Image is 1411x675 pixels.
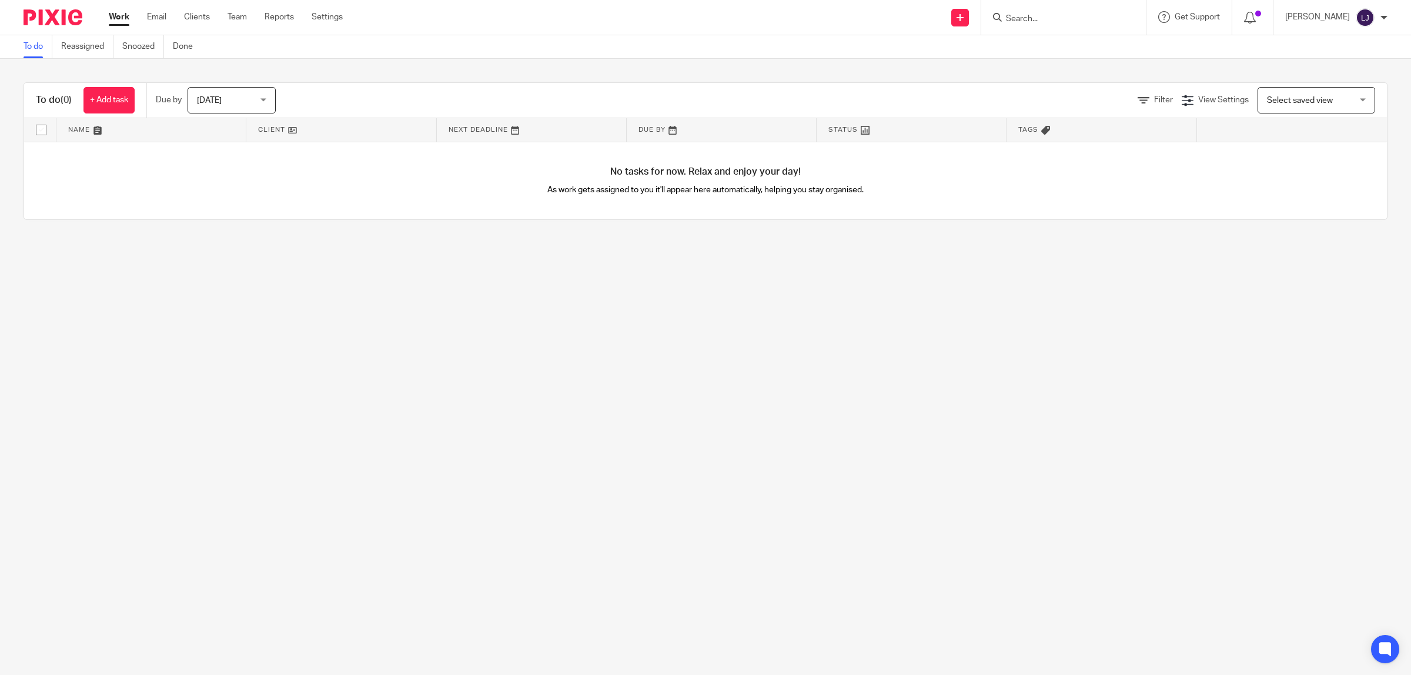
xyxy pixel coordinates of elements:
[24,166,1387,178] h4: No tasks for now. Relax and enjoy your day!
[36,94,72,106] h1: To do
[156,94,182,106] p: Due by
[1267,96,1333,105] span: Select saved view
[24,9,82,25] img: Pixie
[173,35,202,58] a: Done
[109,11,129,23] a: Work
[228,11,247,23] a: Team
[1154,96,1173,104] span: Filter
[365,184,1046,196] p: As work gets assigned to you it'll appear here automatically, helping you stay organised.
[312,11,343,23] a: Settings
[1198,96,1249,104] span: View Settings
[61,35,113,58] a: Reassigned
[197,96,222,105] span: [DATE]
[24,35,52,58] a: To do
[122,35,164,58] a: Snoozed
[184,11,210,23] a: Clients
[1018,126,1038,133] span: Tags
[83,87,135,113] a: + Add task
[61,95,72,105] span: (0)
[147,11,166,23] a: Email
[1175,13,1220,21] span: Get Support
[1005,14,1111,25] input: Search
[1356,8,1375,27] img: svg%3E
[1285,11,1350,23] p: [PERSON_NAME]
[265,11,294,23] a: Reports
